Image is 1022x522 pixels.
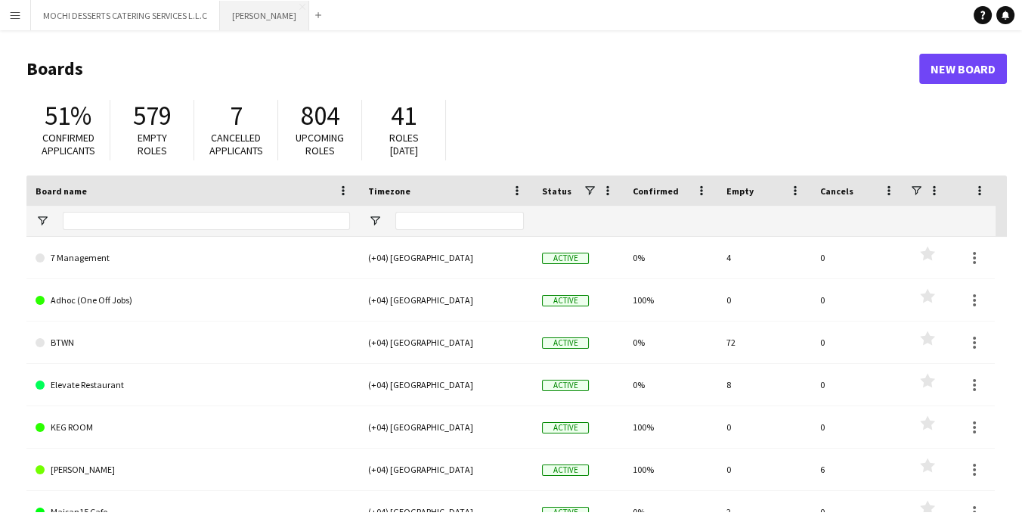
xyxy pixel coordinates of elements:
[209,131,263,157] span: Cancelled applicants
[624,406,717,448] div: 100%
[820,185,853,197] span: Cancels
[542,253,589,264] span: Active
[296,131,344,157] span: Upcoming roles
[42,131,95,157] span: Confirmed applicants
[717,364,811,405] div: 8
[811,279,905,321] div: 0
[717,322,811,363] div: 72
[301,99,339,132] span: 804
[726,185,754,197] span: Empty
[542,295,589,306] span: Active
[542,337,589,349] span: Active
[542,507,589,518] span: Active
[633,185,679,197] span: Confirmed
[717,237,811,278] div: 4
[31,1,220,30] button: MOCHI DESSERTS CATERING SERVICES L.L.C
[391,99,417,132] span: 41
[542,185,571,197] span: Status
[359,279,533,321] div: (+04) [GEOGRAPHIC_DATA]
[36,214,49,228] button: Open Filter Menu
[26,57,919,80] h1: Boards
[542,380,589,391] span: Active
[717,406,811,448] div: 0
[811,364,905,405] div: 0
[45,99,91,132] span: 51%
[624,449,717,490] div: 100%
[624,364,717,405] div: 0%
[811,237,905,278] div: 0
[624,322,717,363] div: 0%
[36,406,350,449] a: KEG ROOM
[624,279,717,321] div: 100%
[36,279,350,322] a: Adhoc (One Off Jobs)
[359,237,533,278] div: (+04) [GEOGRAPHIC_DATA]
[230,99,243,132] span: 7
[389,131,419,157] span: Roles [DATE]
[368,214,382,228] button: Open Filter Menu
[717,449,811,490] div: 0
[811,322,905,363] div: 0
[36,185,87,197] span: Board name
[542,422,589,433] span: Active
[811,449,905,490] div: 6
[359,406,533,448] div: (+04) [GEOGRAPHIC_DATA]
[359,449,533,490] div: (+04) [GEOGRAPHIC_DATA]
[368,185,410,197] span: Timezone
[133,99,172,132] span: 579
[811,406,905,448] div: 0
[36,322,350,364] a: BTWN
[36,364,350,406] a: Elevate Restaurant
[395,212,524,230] input: Timezone Filter Input
[36,237,350,279] a: 7 Management
[359,364,533,405] div: (+04) [GEOGRAPHIC_DATA]
[138,131,167,157] span: Empty roles
[36,449,350,491] a: [PERSON_NAME]
[717,279,811,321] div: 0
[542,465,589,476] span: Active
[624,237,717,278] div: 0%
[919,54,1007,84] a: New Board
[220,1,309,30] button: [PERSON_NAME]
[63,212,350,230] input: Board name Filter Input
[359,322,533,363] div: (+04) [GEOGRAPHIC_DATA]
